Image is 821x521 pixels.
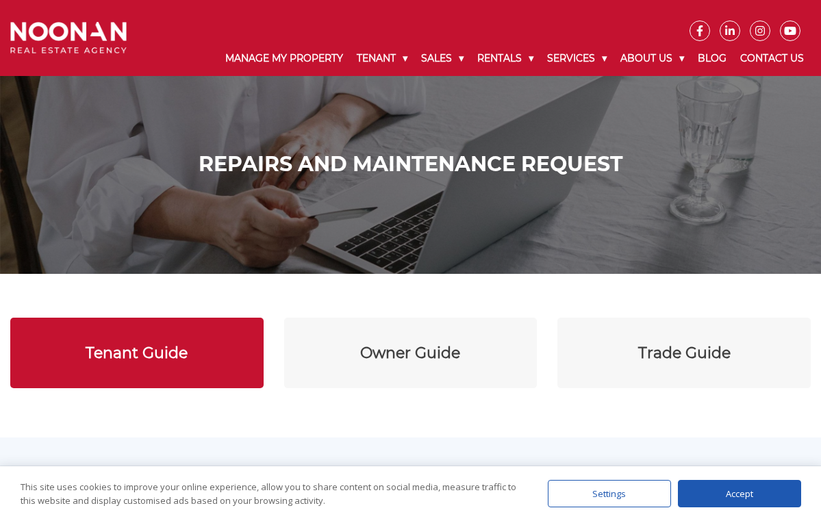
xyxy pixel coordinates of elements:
a: Blog [691,41,733,76]
img: Noonan Real Estate Agency [10,22,127,54]
a: Owner Guide [284,318,538,388]
a: Rentals [470,41,540,76]
div: Settings [548,480,671,507]
a: Tenant [350,41,414,76]
a: Manage My Property [218,41,350,76]
a: Tenant Guide [10,318,264,388]
div: Accept [678,480,801,507]
div: This site uses cookies to improve your online experience, allow you to share content on social me... [21,480,520,507]
a: Trade Guide [557,318,811,388]
div: Tenant Guide [86,342,188,364]
a: Sales [414,41,470,76]
div: Trade Guide [638,342,731,364]
a: About Us [614,41,691,76]
div: Owner Guide [360,342,460,364]
a: Contact Us [733,41,811,76]
h1: Repairs and Maintenance Request [14,152,807,177]
a: Services [540,41,614,76]
h2: How To Report Maintenance [357,465,783,494]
